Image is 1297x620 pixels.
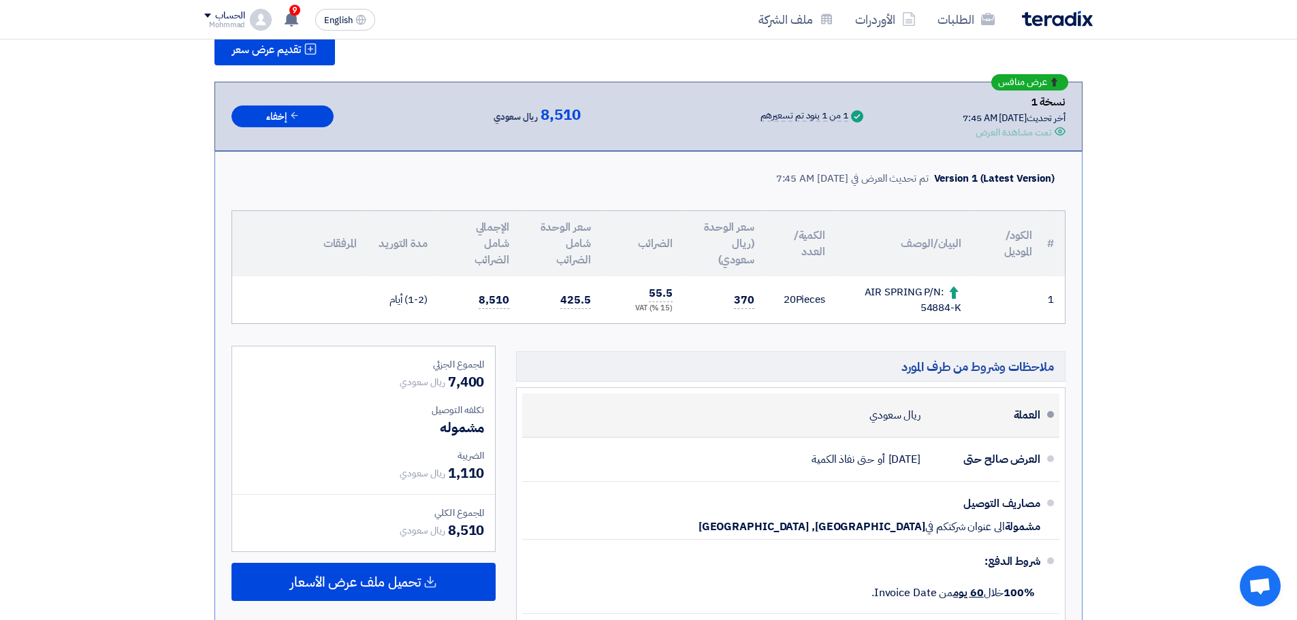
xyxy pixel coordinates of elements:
span: ريال سعودي [400,523,445,538]
th: سعر الوحدة (ريال سعودي) [684,211,765,276]
span: 8,510 [448,520,485,540]
span: مشمولة [1005,520,1040,534]
span: English [324,16,353,25]
th: الكود/الموديل [972,211,1043,276]
span: 1,110 [448,463,485,483]
span: ريال سعودي [400,375,445,389]
td: 1 [1043,276,1065,323]
span: عرض منافس [998,78,1047,87]
div: (15 %) VAT [613,303,673,314]
div: Version 1 (Latest Version) [934,171,1055,186]
div: المجموع الجزئي [243,357,484,372]
span: حتى نفاذ الكمية [812,453,874,466]
span: [GEOGRAPHIC_DATA], [GEOGRAPHIC_DATA] [699,520,925,534]
div: نسخة 1 [963,93,1066,111]
span: [DATE] [888,453,920,466]
u: 60 يوم [953,585,983,601]
button: تقديم عرض سعر [214,33,335,65]
div: تمت مشاهدة العرض [976,125,1052,140]
button: English [315,9,375,31]
span: 9 [289,5,300,16]
div: الضريبة [243,448,484,463]
span: 20 [784,292,796,307]
span: خلال من Invoice Date. [871,585,1035,601]
div: أخر تحديث [DATE] 7:45 AM [963,111,1066,125]
a: ملف الشركة [748,3,844,35]
div: دردشة مفتوحة [1240,566,1281,606]
strong: 100% [1004,585,1035,601]
div: تم تحديث العرض في [DATE] 7:45 AM [776,171,929,186]
div: ريال سعودي [869,402,920,428]
div: العرض صالح حتى [931,443,1040,476]
span: الى عنوان شركتكم في [925,520,1004,534]
img: Teradix logo [1022,11,1093,27]
span: تحميل ملف عرض الأسعار [290,576,421,588]
span: 8,510 [479,292,509,309]
span: ريال سعودي [400,466,445,480]
img: profile_test.png [250,9,272,31]
span: 7,400 [448,372,485,392]
th: مدة التوريد [368,211,438,276]
th: الإجمالي شامل الضرائب [438,211,520,276]
h5: ملاحظات وشروط من طرف المورد [516,351,1066,382]
th: سعر الوحدة شامل الضرائب [520,211,602,276]
span: 425.5 [560,292,591,309]
span: أو [878,453,885,466]
span: 370 [734,292,754,309]
td: (1-2) أيام [368,276,438,323]
span: ريال سعودي [494,109,538,125]
div: المجموع الكلي [243,506,484,520]
span: 8,510 [541,107,581,123]
th: # [1043,211,1065,276]
div: مصاريف التوصيل [931,487,1040,520]
div: 1 من 1 بنود تم تسعيرهم [760,111,848,122]
th: البيان/الوصف [836,211,972,276]
th: الضرائب [602,211,684,276]
span: تقديم عرض سعر [232,44,301,55]
div: AIR SPRING P/N: 54884-K [847,284,961,315]
div: شروط الدفع: [544,545,1040,578]
div: Mohmmad [204,21,244,29]
th: الكمية/العدد [765,211,836,276]
th: المرفقات [232,211,368,276]
span: مشموله [440,417,484,438]
button: إخفاء [231,105,334,128]
div: الحساب [215,10,244,22]
div: العملة [931,399,1040,431]
a: الأوردرات [844,3,927,35]
td: Pieces [765,276,836,323]
span: 55.5 [649,285,673,302]
a: الطلبات [927,3,1006,35]
div: تكلفه التوصيل [243,403,484,417]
